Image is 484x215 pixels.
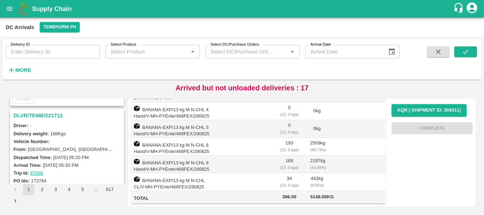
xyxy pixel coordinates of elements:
[134,123,140,129] img: box
[274,138,305,155] td: 193
[131,173,210,191] td: BANANA-EXP/13 kg M N-CHL CL/V-MH-PYEnte/468FEX/290825
[134,194,210,203] span: Total
[1,1,18,17] button: open drawer
[13,123,28,128] label: Driver:
[43,163,78,168] label: [DATE] 05:20 PM
[280,193,299,201] span: 396.00
[134,141,140,147] img: box
[305,155,330,173] td: 2197 kg
[385,45,399,58] button: Choose date
[466,1,478,16] div: account of current user
[40,22,79,32] button: Select DC
[13,131,49,136] label: Delivery weight:
[50,184,61,195] button: Go to page 3
[208,47,277,56] input: Select DC/Purchase Orders
[280,182,299,188] div: ( 13, 0 kgs)
[131,120,210,138] td: BANANA-EXP/13 kg M N-CHL 5 Hand/V-MH-PYEnte/468FEX/290825
[280,129,299,135] div: ( 13, 0 kgs)
[305,102,330,120] td: 0 kg
[53,155,89,160] label: [DATE] 05:20 PM
[131,138,210,155] td: BANANA-EXP/13 kg M N-CHL 6 Hand/V-MH-PYEnte/468FEX/290825
[274,102,305,120] td: 0
[15,67,31,73] strong: More
[453,2,466,15] div: customer-support
[13,111,123,120] h3: DLVR/TEMB/221712
[131,155,210,173] td: BANANA-EXP/13 kg M N-CHL 8 Hand/V-MH-PYEnte/468FEX/290825
[32,4,453,14] a: Supply Chain
[288,47,297,56] button: Open
[274,155,305,173] td: 169
[310,164,324,171] div: ( 42.68 %)
[13,155,52,160] label: Dispatched Time:
[305,138,330,155] td: 2509 kg
[9,184,125,206] nav: pagination navigation
[310,182,324,188] div: ( 8.59 %)
[134,106,140,111] img: box
[131,102,210,120] td: BANANA-EXP/13 kg M N-CHL 4 Hand/V-MH-PYEnte/468FEX/290825
[10,195,21,206] button: Go to next page
[50,131,66,136] label: 186 Kgs
[31,178,46,183] label: 172764
[310,194,334,199] span: 5148.00 Kg
[134,159,140,164] img: box
[13,170,29,176] label: Trip Id:
[6,64,33,76] button: More
[310,147,324,153] div: ( 48.74 %)
[6,23,34,32] div: DC Arrivals
[13,139,50,144] label: Vehicle Number:
[77,184,88,195] button: Go to page 5
[6,45,100,58] input: Enter Delivery ID
[36,184,48,195] button: Go to page 2
[305,45,383,58] input: Arrival Date
[63,184,75,195] button: Go to page 4
[30,123,31,128] span: -
[28,146,227,152] label: [GEOGRAPHIC_DATA], [GEOGRAPHIC_DATA], [GEOGRAPHIC_DATA], [GEOGRAPHIC_DATA]
[210,42,259,47] label: Select DC/Purchase Orders
[90,186,102,193] div: …
[134,176,140,182] img: box
[32,5,72,12] b: Supply Chain
[392,104,467,117] button: AQR ( Shipment Id: 358311)
[104,184,116,195] button: Go to page 617
[280,111,299,118] div: ( 13, 0 kgs)
[310,42,331,47] label: Arrival Date
[108,47,186,56] input: Select Product
[111,42,136,47] label: Select Product
[274,120,305,138] td: 0
[30,170,43,176] a: 87008
[274,173,305,191] td: 34
[18,2,32,16] img: logo
[11,42,30,47] label: Delivery ID
[305,120,330,138] td: 0 kg
[13,147,27,152] label: From:
[23,184,34,195] button: page 1
[13,178,30,183] label: PO Ids:
[280,147,299,153] div: ( 13, 0 kgs)
[175,83,309,93] p: Arrived but not unloaded deliveries : 17
[13,163,41,168] label: Arrival Time:
[305,173,330,191] td: 442 kg
[280,164,299,171] div: ( 13, 0 kgs)
[188,47,197,56] button: Open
